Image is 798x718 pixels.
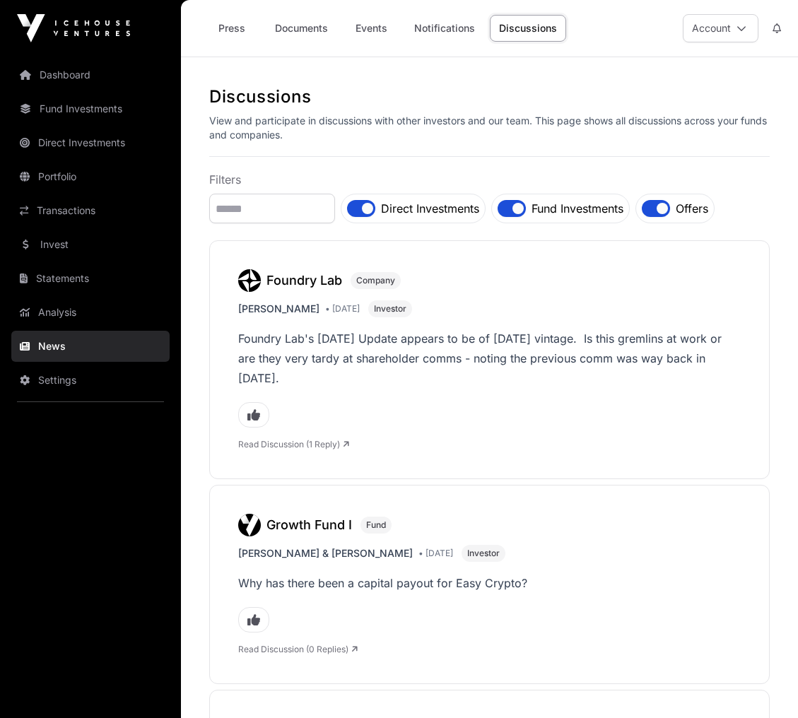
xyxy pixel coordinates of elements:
p: Filters [209,171,770,188]
a: Transactions [11,195,170,226]
a: Growth Fund I [238,514,360,536]
label: Fund Investments [532,200,623,217]
span: Fund [366,519,386,531]
span: Company [356,275,395,286]
a: Foundry Lab [238,269,351,292]
a: Discussions [490,15,566,42]
h3: Foundry Lab [266,271,342,290]
span: • [DATE] [418,548,453,559]
span: Like this comment [238,402,269,428]
a: Settings [11,365,170,396]
h1: Discussions [209,86,770,108]
img: Logo.svg [238,514,261,536]
label: Offers [676,200,708,217]
h3: Growth Fund I [266,515,352,535]
p: View and participate in discussions with other investors and our team. This page shows all discus... [209,114,770,142]
p: Foundry Lab's [DATE] Update appears to be of [DATE] vintage. Is this gremlins at work or are they... [238,329,741,388]
iframe: Chat Widget [727,650,798,718]
a: Statements [11,263,170,294]
label: Direct Investments [381,200,479,217]
span: Investor [467,548,500,559]
span: • [DATE] [325,303,360,314]
a: Invest [11,229,170,260]
p: Why has there been a capital payout for Easy Crypto? [238,573,741,593]
img: Icehouse Ventures Logo [17,14,130,42]
a: Notifications [405,15,484,42]
a: Events [343,15,399,42]
a: Documents [266,15,337,42]
a: Press [204,15,260,42]
a: Fund Investments [11,93,170,124]
a: Dashboard [11,59,170,90]
img: Factor-favicon.svg [238,269,261,292]
a: Direct Investments [11,127,170,158]
a: Read Discussion (1 Reply) [238,439,349,449]
span: Investor [374,303,406,314]
span: Like this comment [238,607,269,632]
span: [PERSON_NAME] & [PERSON_NAME] [238,546,413,560]
a: Analysis [11,297,170,328]
button: Account [683,14,758,42]
a: Portfolio [11,161,170,192]
span: [PERSON_NAME] [238,302,319,316]
a: News [11,331,170,362]
a: Read Discussion (0 Replies) [238,644,358,654]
